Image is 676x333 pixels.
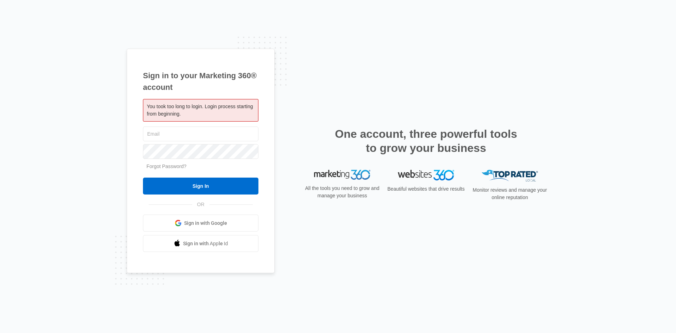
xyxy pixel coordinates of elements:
p: Monitor reviews and manage your online reputation [470,186,549,201]
h2: One account, three powerful tools to grow your business [333,127,519,155]
a: Forgot Password? [146,164,187,169]
h1: Sign in to your Marketing 360® account [143,70,258,93]
p: Beautiful websites that drive results [387,185,465,193]
span: Sign in with Apple Id [183,240,228,247]
img: Websites 360 [398,170,454,180]
span: OR [192,201,209,208]
span: You took too long to login. Login process starting from beginning. [147,104,253,117]
p: All the tools you need to grow and manage your business [303,185,382,199]
input: Email [143,127,258,141]
a: Sign in with Google [143,215,258,232]
input: Sign In [143,178,258,195]
span: Sign in with Google [184,220,227,227]
img: Marketing 360 [314,170,370,180]
img: Top Rated Local [482,170,538,181]
a: Sign in with Apple Id [143,235,258,252]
